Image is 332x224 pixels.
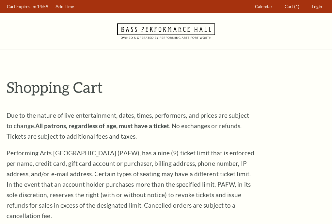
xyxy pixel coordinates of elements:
[309,0,325,13] a: Login
[53,0,77,13] a: Add Time
[35,122,169,129] strong: All patrons, regardless of age, must have a ticket
[7,4,36,9] span: Cart Expires In:
[252,0,276,13] a: Calendar
[312,4,322,9] span: Login
[7,112,249,140] span: Due to the nature of live entertainment, dates, times, performers, and prices are subject to chan...
[7,79,325,95] p: Shopping Cart
[37,4,48,9] span: 14:59
[285,4,293,9] span: Cart
[255,4,272,9] span: Calendar
[282,0,303,13] a: Cart (1)
[7,148,255,221] p: Performing Arts [GEOGRAPHIC_DATA] (PAFW), has a nine (9) ticket limit that is enforced per name, ...
[294,4,299,9] span: (1)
